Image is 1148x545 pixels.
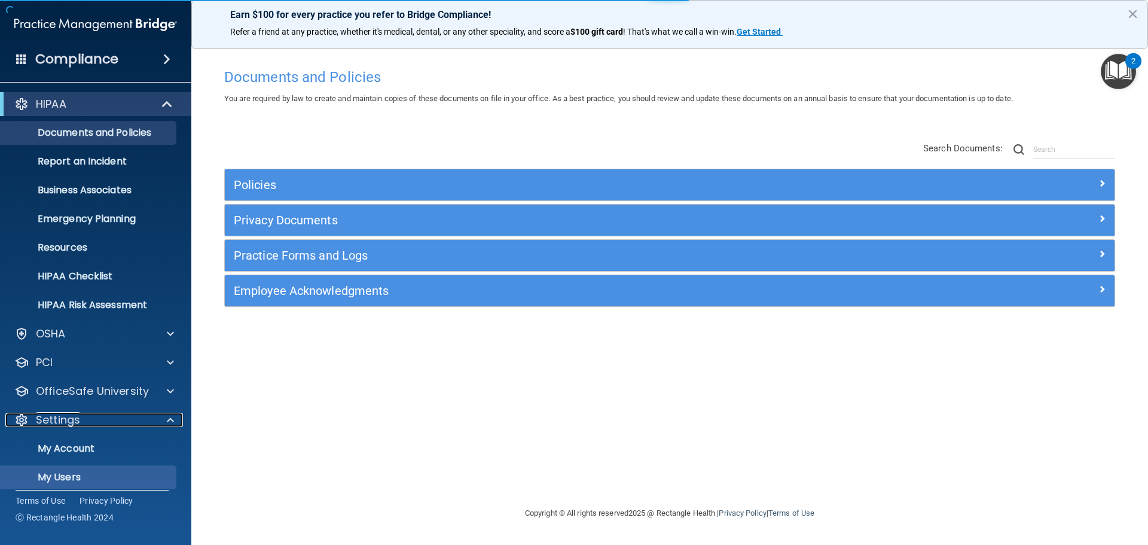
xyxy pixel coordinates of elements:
[1131,61,1135,77] div: 2
[570,27,623,36] strong: $100 gift card
[234,178,883,191] h5: Policies
[623,27,737,36] span: ! That's what we call a win-win.
[451,494,888,532] div: Copyright © All rights reserved 2025 @ Rectangle Health | |
[1033,141,1115,159] input: Search
[1127,4,1138,23] button: Close
[923,143,1003,154] span: Search Documents:
[36,413,80,427] p: Settings
[36,327,66,341] p: OSHA
[234,214,883,227] h5: Privacy Documents
[1013,144,1024,155] img: ic-search.3b580494.png
[14,97,173,111] a: HIPAA
[14,355,174,370] a: PCI
[14,413,174,427] a: Settings
[8,242,171,254] p: Resources
[8,127,171,139] p: Documents and Policies
[36,97,66,111] p: HIPAA
[8,299,171,311] p: HIPAA Risk Assessment
[36,355,53,370] p: PCI
[8,156,171,168] p: Report an Incident
[737,27,783,36] a: Get Started
[80,495,133,507] a: Privacy Policy
[230,9,1109,20] p: Earn $100 for every practice you refer to Bridge Compliance!
[35,51,118,68] h4: Compliance
[234,249,883,262] h5: Practice Forms and Logs
[8,184,171,196] p: Business Associates
[14,327,174,341] a: OSHA
[230,27,570,36] span: Refer a friend at any practice, whether it's medical, dental, or any other speciality, and score a
[14,13,177,36] img: PMB logo
[224,94,1013,103] span: You are required by law to create and maintain copies of these documents on file in your office. ...
[16,511,114,523] span: Ⓒ Rectangle Health 2024
[737,27,781,36] strong: Get Started
[234,246,1106,265] a: Practice Forms and Logs
[1101,54,1136,89] button: Open Resource Center, 2 new notifications
[234,281,1106,300] a: Employee Acknowledgments
[8,443,171,455] p: My Account
[234,175,1106,194] a: Policies
[224,69,1115,85] h4: Documents and Policies
[16,495,65,507] a: Terms of Use
[768,509,814,517] a: Terms of Use
[719,509,766,517] a: Privacy Policy
[234,284,883,297] h5: Employee Acknowledgments
[8,270,171,282] p: HIPAA Checklist
[14,384,174,398] a: OfficeSafe University
[8,213,171,225] p: Emergency Planning
[8,471,171,483] p: My Users
[234,211,1106,230] a: Privacy Documents
[36,384,149,398] p: OfficeSafe University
